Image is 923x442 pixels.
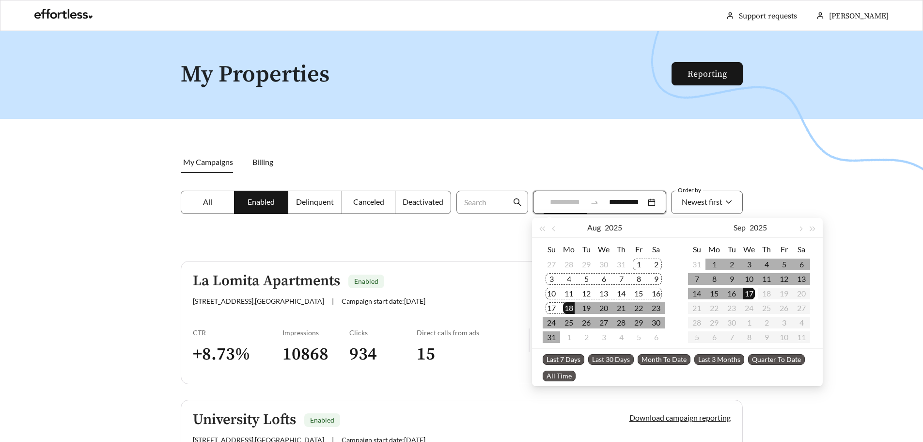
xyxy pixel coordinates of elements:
td: 2025-08-26 [578,315,595,330]
div: 6 [598,273,610,285]
span: swap-right [590,198,599,207]
span: Newest first [682,197,722,206]
div: 30 [598,259,610,270]
td: 2025-09-01 [560,330,578,344]
span: Month To Date [638,354,690,365]
div: 14 [691,288,703,299]
a: Download campaign reporting [629,413,731,422]
td: 2025-08-10 [543,286,560,301]
h3: 934 [349,344,417,365]
td: 2025-09-06 [793,257,810,272]
div: 1 [563,331,575,343]
div: 13 [796,273,807,285]
h5: University Lofts [193,412,296,428]
span: Last 30 Days [588,354,634,365]
td: 2025-07-29 [578,257,595,272]
div: 31 [691,259,703,270]
div: 12 [778,273,790,285]
h1: My Properties [181,62,673,88]
td: 2025-08-31 [688,257,705,272]
td: 2025-08-24 [543,315,560,330]
span: All [203,197,212,206]
div: 29 [580,259,592,270]
td: 2025-08-02 [647,257,665,272]
div: 7 [691,273,703,285]
td: 2025-08-18 [560,301,578,315]
a: La Lomita ApartmentsEnabled[STREET_ADDRESS],[GEOGRAPHIC_DATA]|Campaign start date:[DATE]Download ... [181,261,743,384]
td: 2025-07-31 [612,257,630,272]
button: 2025 [750,218,767,237]
div: Clicks [349,328,417,337]
div: 31 [615,259,627,270]
td: 2025-08-14 [612,286,630,301]
h3: 10868 [282,344,350,365]
span: Deactivated [403,197,443,206]
div: 12 [580,288,592,299]
button: Reporting [672,62,743,85]
button: 2025 [605,218,622,237]
td: 2025-08-12 [578,286,595,301]
td: 2025-08-16 [647,286,665,301]
td: 2025-08-03 [543,272,560,286]
div: 3 [598,331,610,343]
div: 1 [633,259,644,270]
th: Tu [578,242,595,257]
td: 2025-09-10 [740,272,758,286]
th: Fr [630,242,647,257]
div: 5 [633,331,644,343]
div: 19 [580,302,592,314]
div: 25 [563,317,575,328]
div: 4 [761,259,772,270]
div: 5 [580,273,592,285]
span: Enabled [310,416,334,424]
div: 2 [650,259,662,270]
span: | [332,297,334,305]
div: 27 [598,317,610,328]
span: [PERSON_NAME] [829,11,889,21]
td: 2025-08-01 [630,257,647,272]
td: 2025-09-07 [688,272,705,286]
td: 2025-09-05 [630,330,647,344]
span: Last 3 Months [694,354,744,365]
td: 2025-08-15 [630,286,647,301]
div: 9 [726,273,737,285]
td: 2025-08-29 [630,315,647,330]
div: CTR [193,328,282,337]
div: 6 [796,259,807,270]
a: Support requests [739,11,797,21]
td: 2025-07-30 [595,257,612,272]
div: 23 [650,302,662,314]
td: 2025-09-03 [740,257,758,272]
div: 20 [598,302,610,314]
th: Mo [705,242,723,257]
div: 22 [633,302,644,314]
span: Billing [252,157,273,166]
td: 2025-08-05 [578,272,595,286]
div: 24 [546,317,557,328]
div: 9 [650,273,662,285]
a: Reporting [688,68,727,80]
div: Direct calls from ads [417,328,529,337]
span: [STREET_ADDRESS] , [GEOGRAPHIC_DATA] [193,297,324,305]
td: 2025-09-05 [775,257,793,272]
td: 2025-07-28 [560,257,578,272]
div: 8 [708,273,720,285]
th: Mo [560,242,578,257]
div: 10 [743,273,755,285]
div: 26 [580,317,592,328]
td: 2025-09-12 [775,272,793,286]
td: 2025-09-03 [595,330,612,344]
span: Quarter To Date [748,354,805,365]
td: 2025-08-22 [630,301,647,315]
div: 17 [546,302,557,314]
td: 2025-09-08 [705,272,723,286]
div: 2 [580,331,592,343]
td: 2025-08-25 [560,315,578,330]
td: 2025-09-15 [705,286,723,301]
td: 2025-09-06 [647,330,665,344]
div: 30 [650,317,662,328]
td: 2025-08-08 [630,272,647,286]
div: 10 [546,288,557,299]
td: 2025-08-28 [612,315,630,330]
div: 4 [615,331,627,343]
